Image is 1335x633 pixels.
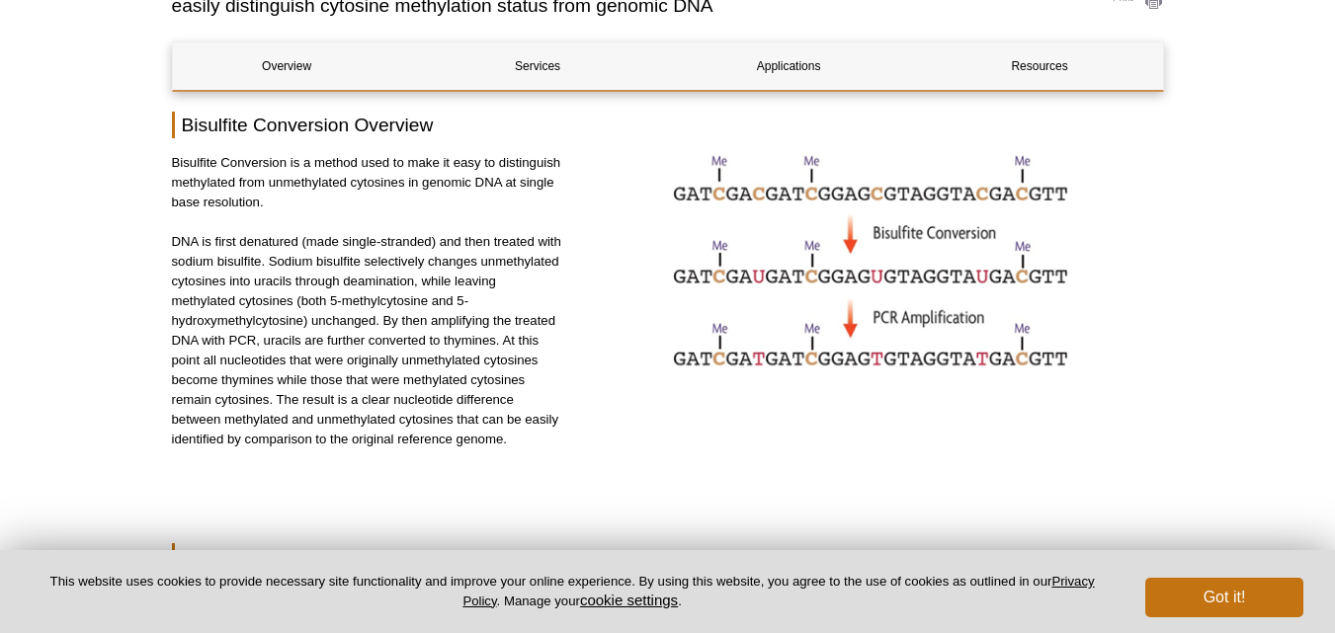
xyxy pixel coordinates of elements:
button: Got it! [1145,578,1303,617]
p: DNA is first denatured (made single-stranded) and then treated with sodium bisulfite. Sodium bisu... [172,232,563,449]
button: cookie settings [580,592,678,608]
a: Resources [926,42,1154,90]
a: Applications [675,42,903,90]
p: This website uses cookies to provide necessary site functionality and improve your online experie... [32,573,1113,610]
p: Bisulfite Conversion is a method used to make it easy to distinguish methylated from unmethylated... [172,153,563,212]
img: DNA sequence following bisulfite conversion and PCR amplification [673,153,1068,374]
a: Overview [173,42,401,90]
a: Privacy Policy [462,574,1094,607]
a: Services [424,42,652,90]
h2: Bisulfite Conversion Overview [172,112,1164,138]
h2: Bisulfite Conversion Services [172,543,1164,570]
